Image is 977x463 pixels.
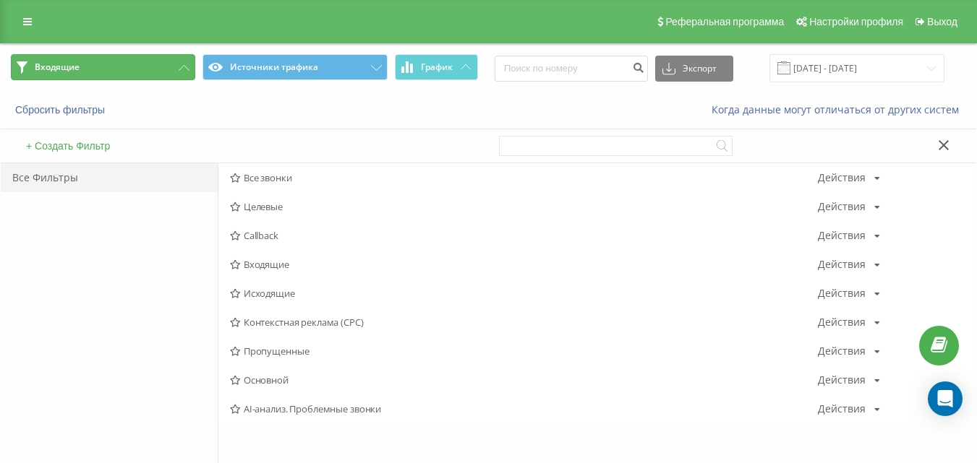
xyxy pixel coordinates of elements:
[934,139,955,154] button: Закрыть
[818,404,866,414] div: Действия
[230,259,818,269] span: Входящие
[230,230,818,241] span: Callback
[11,103,112,116] button: Сбросить фильтры
[495,56,648,82] input: Поиск по номеру
[927,16,957,27] span: Выход
[818,288,866,298] div: Действия
[230,202,818,212] span: Целевые
[35,61,80,73] span: Входящие
[230,173,818,183] span: Все звонки
[655,56,733,82] button: Экспорт
[230,404,818,414] span: AI-анализ. Проблемные звонки
[230,375,818,385] span: Основной
[818,202,866,212] div: Действия
[230,288,818,298] span: Исходящие
[230,346,818,356] span: Пропущенные
[712,103,966,116] a: Когда данные могут отличаться от других систем
[22,139,114,152] button: + Создать Фильтр
[11,54,195,80] button: Входящие
[421,62,453,72] span: График
[395,54,478,80] button: График
[818,230,866,241] div: Действия
[202,54,387,80] button: Источники трафика
[818,317,866,327] div: Действия
[928,381,963,416] div: Open Intercom Messenger
[818,173,866,183] div: Действия
[230,317,818,327] span: Контекстная реклама (CPC)
[1,163,218,192] div: Все Фильтры
[665,16,784,27] span: Реферальная программа
[818,346,866,356] div: Действия
[818,259,866,269] div: Действия
[818,375,866,385] div: Действия
[809,16,903,27] span: Настройки профиля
